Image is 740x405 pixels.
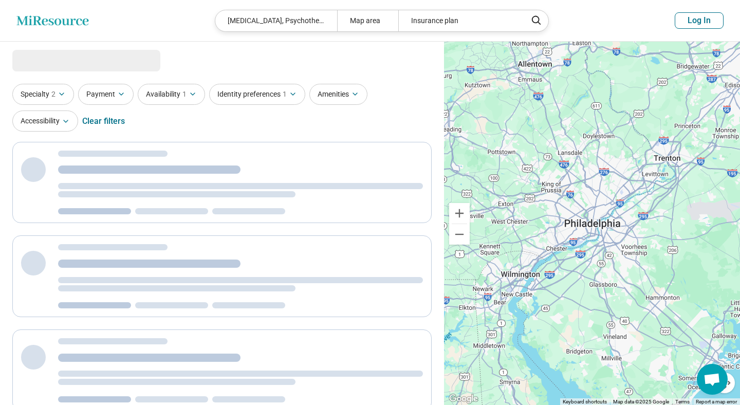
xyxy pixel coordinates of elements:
div: Clear filters [82,109,125,134]
button: Zoom in [449,203,470,224]
button: Accessibility [12,111,78,132]
a: Terms (opens in new tab) [675,399,690,404]
a: Report a map error [696,399,737,404]
div: Open chat [697,364,728,395]
span: Map data ©2025 Google [613,399,669,404]
span: 2 [51,89,55,100]
span: Loading... [12,50,99,70]
button: Identity preferences1 [209,84,305,105]
button: Log In [675,12,724,29]
button: Zoom out [449,224,470,245]
div: Insurance plan [398,10,520,31]
button: Payment [78,84,134,105]
span: 1 [182,89,187,100]
button: Amenities [309,84,367,105]
div: [MEDICAL_DATA], Psychotherapist [215,10,337,31]
div: Map area [337,10,398,31]
button: Availability1 [138,84,205,105]
span: 1 [283,89,287,100]
button: Specialty2 [12,84,74,105]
